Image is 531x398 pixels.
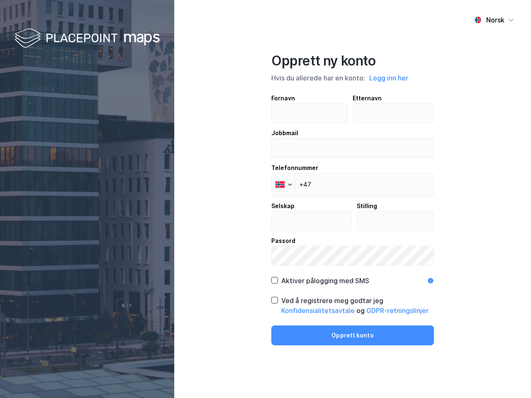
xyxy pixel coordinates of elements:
[367,73,411,83] button: Logg inn her
[281,276,369,286] div: Aktiver pålogging med SMS
[271,201,352,211] div: Selskap
[271,163,434,173] div: Telefonnummer
[271,73,434,83] div: Hvis du allerede har en konto:
[357,201,434,211] div: Stilling
[353,93,434,103] div: Etternavn
[490,358,531,398] iframe: Chat Widget
[15,27,160,51] img: logo-white.f07954bde2210d2a523dddb988cd2aa7.svg
[271,173,434,196] input: Telefonnummer
[281,296,434,315] div: Ved å registrere meg godtar jeg og
[271,53,434,69] div: Opprett ny konto
[272,173,295,196] div: Norway: + 47
[271,325,434,345] button: Opprett konto
[271,128,434,138] div: Jobbmail
[271,93,348,103] div: Fornavn
[486,15,504,25] div: Norsk
[271,236,434,246] div: Passord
